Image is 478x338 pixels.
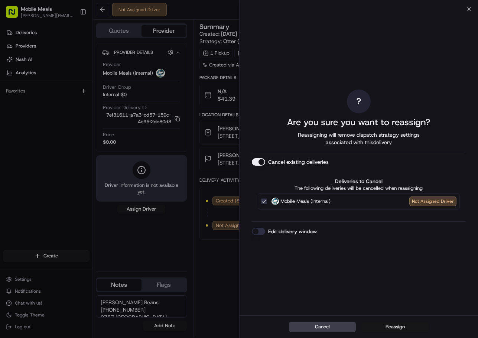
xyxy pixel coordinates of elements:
[268,228,317,235] label: Edit delivery window
[70,108,119,115] span: API Documentation
[7,30,135,42] p: Welcome 👋
[74,126,90,131] span: Pylon
[287,131,430,146] span: Reassigning will remove dispatch strategy settings associated with this delivery
[4,105,60,118] a: 📗Knowledge Base
[258,178,460,185] label: Deliveries to Cancel
[280,198,331,205] span: Mobile Meals (internal)
[362,322,429,332] button: Reassign
[7,71,21,84] img: 1736555255976-a54dd68f-1ca7-489b-9aae-adbdc363a1c4
[52,126,90,131] a: Powered byPylon
[268,158,329,166] label: Cancel existing deliveries
[15,108,57,115] span: Knowledge Base
[126,73,135,82] button: Start new chat
[7,7,22,22] img: Nash
[63,108,69,114] div: 💻
[258,185,460,192] p: The following deliveries will be cancelled when reassigning
[19,48,123,56] input: Clear
[287,116,430,128] h2: Are you sure you want to reassign?
[347,90,371,113] div: ?
[25,78,94,84] div: We're available if you need us!
[271,198,279,205] img: Mobile Meals (internal)
[60,105,122,118] a: 💻API Documentation
[7,108,13,114] div: 📗
[25,71,122,78] div: Start new chat
[289,322,356,332] button: Cancel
